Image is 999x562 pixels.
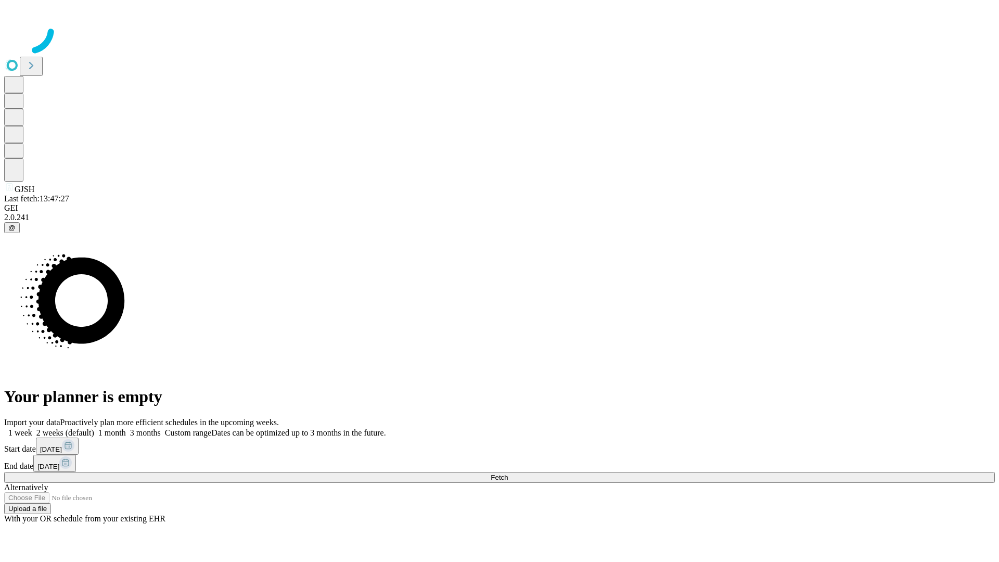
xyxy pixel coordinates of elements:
[491,474,508,481] span: Fetch
[15,185,34,194] span: GJSH
[40,445,62,453] span: [DATE]
[4,483,48,492] span: Alternatively
[8,428,32,437] span: 1 week
[4,514,165,523] span: With your OR schedule from your existing EHR
[4,418,60,427] span: Import your data
[36,438,79,455] button: [DATE]
[60,418,279,427] span: Proactively plan more efficient schedules in the upcoming weeks.
[4,387,995,406] h1: Your planner is empty
[4,503,51,514] button: Upload a file
[4,203,995,213] div: GEI
[98,428,126,437] span: 1 month
[36,428,94,437] span: 2 weeks (default)
[33,455,76,472] button: [DATE]
[4,455,995,472] div: End date
[4,222,20,233] button: @
[8,224,16,232] span: @
[4,213,995,222] div: 2.0.241
[130,428,161,437] span: 3 months
[165,428,211,437] span: Custom range
[37,463,59,470] span: [DATE]
[4,472,995,483] button: Fetch
[4,438,995,455] div: Start date
[211,428,386,437] span: Dates can be optimized up to 3 months in the future.
[4,194,69,203] span: Last fetch: 13:47:27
